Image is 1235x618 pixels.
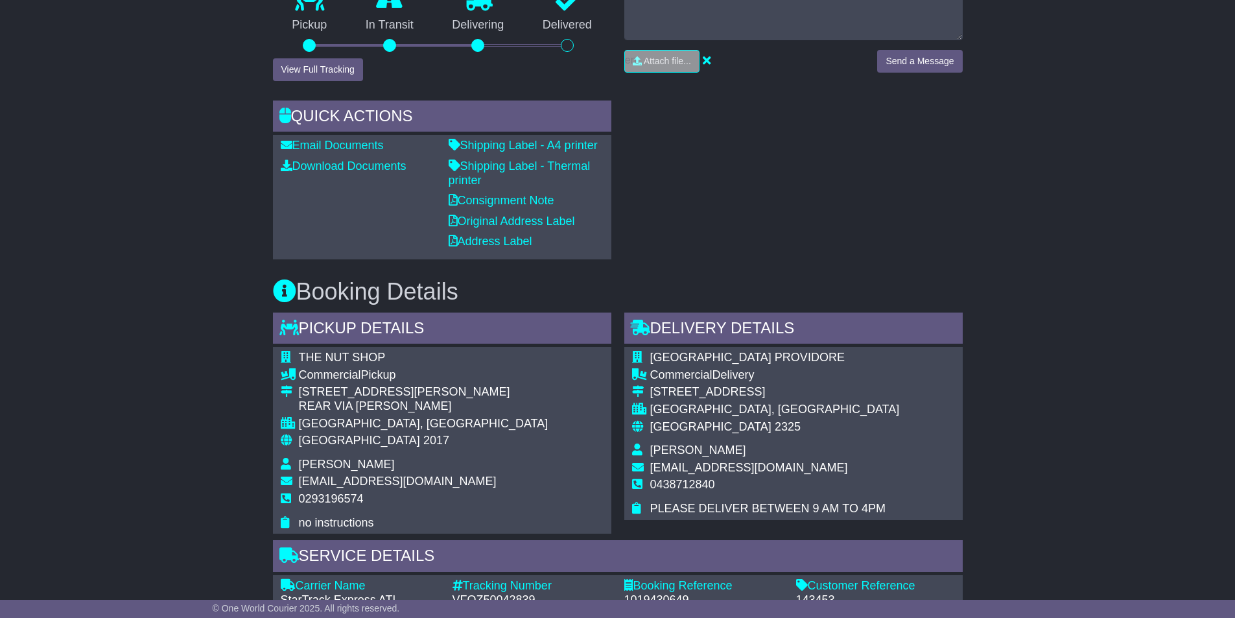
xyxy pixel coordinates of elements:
[273,18,347,32] p: Pickup
[281,593,440,608] div: StarTrack Express ATL
[273,540,963,575] div: Service Details
[346,18,433,32] p: In Transit
[650,444,746,457] span: [PERSON_NAME]
[299,458,395,471] span: [PERSON_NAME]
[433,18,524,32] p: Delivering
[273,101,611,136] div: Quick Actions
[624,313,963,348] div: Delivery Details
[449,160,591,187] a: Shipping Label - Thermal printer
[281,160,406,172] a: Download Documents
[624,593,783,608] div: 1019430649
[650,368,712,381] span: Commercial
[796,593,955,608] div: 143453
[299,516,374,529] span: no instructions
[299,417,548,431] div: [GEOGRAPHIC_DATA], [GEOGRAPHIC_DATA]
[796,579,955,593] div: Customer Reference
[624,579,783,593] div: Booking Reference
[523,18,611,32] p: Delivered
[273,313,611,348] div: Pickup Details
[299,492,364,505] span: 0293196574
[299,475,497,488] span: [EMAIL_ADDRESS][DOMAIN_NAME]
[299,434,420,447] span: [GEOGRAPHIC_DATA]
[650,478,715,491] span: 0438712840
[650,403,900,417] div: [GEOGRAPHIC_DATA], [GEOGRAPHIC_DATA]
[650,461,848,474] span: [EMAIL_ADDRESS][DOMAIN_NAME]
[650,368,900,383] div: Delivery
[281,579,440,593] div: Carrier Name
[299,368,361,381] span: Commercial
[281,139,384,152] a: Email Documents
[423,434,449,447] span: 2017
[775,420,801,433] span: 2325
[449,139,598,152] a: Shipping Label - A4 printer
[449,194,554,207] a: Consignment Note
[453,593,611,608] div: VFQZ50042839
[273,279,963,305] h3: Booking Details
[650,351,845,364] span: [GEOGRAPHIC_DATA] PROVIDORE
[449,215,575,228] a: Original Address Label
[453,579,611,593] div: Tracking Number
[650,420,771,433] span: [GEOGRAPHIC_DATA]
[213,603,400,613] span: © One World Courier 2025. All rights reserved.
[650,385,900,399] div: [STREET_ADDRESS]
[650,502,886,515] span: PLEASE DELIVER BETWEEN 9 AM TO 4PM
[299,351,386,364] span: THE NUT SHOP
[299,385,548,399] div: [STREET_ADDRESS][PERSON_NAME]
[299,368,548,383] div: Pickup
[877,50,962,73] button: Send a Message
[299,399,548,414] div: REAR VIA [PERSON_NAME]
[449,235,532,248] a: Address Label
[273,58,363,81] button: View Full Tracking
